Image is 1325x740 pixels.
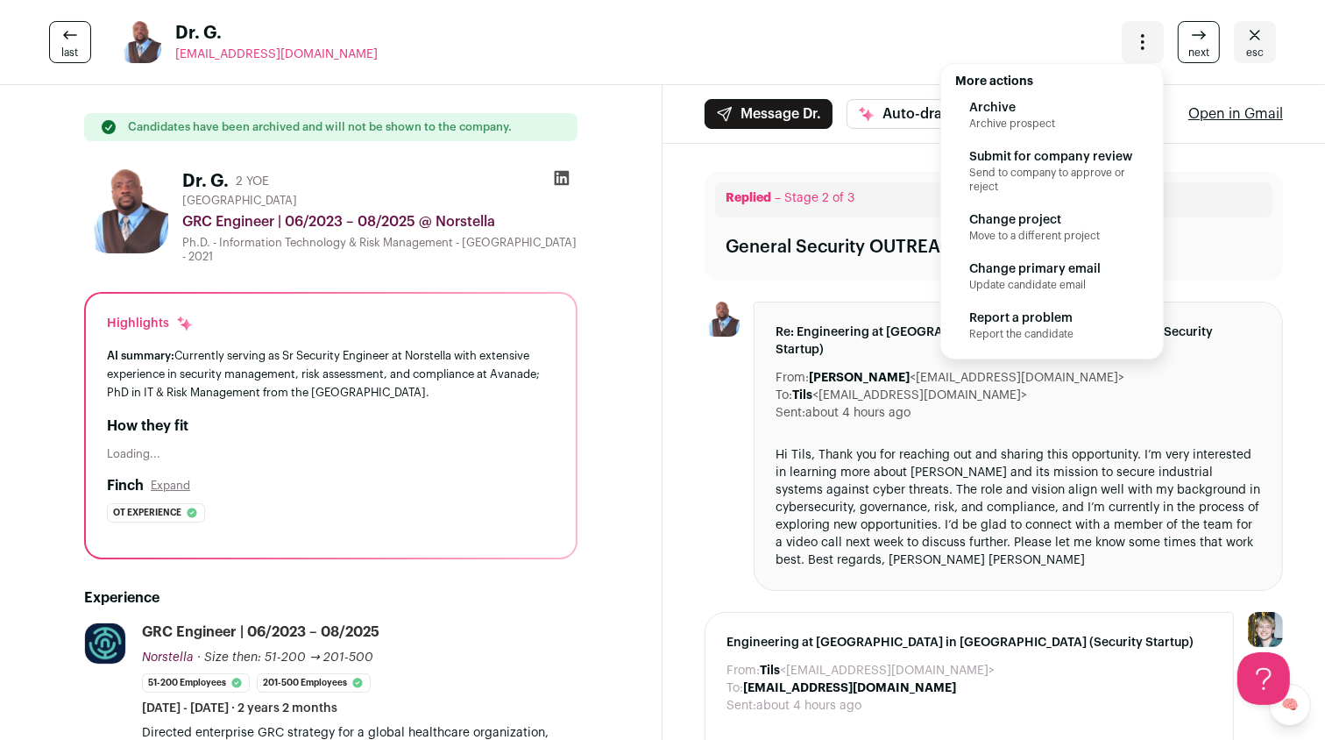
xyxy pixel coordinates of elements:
span: Archive [969,99,1135,117]
span: AI summary: [107,350,174,361]
span: Replied [726,192,771,204]
div: Ph.D. - Information Technology & Risk Management - [GEOGRAPHIC_DATA] - 2021 [182,236,577,264]
span: Engineering at [GEOGRAPHIC_DATA] in [GEOGRAPHIC_DATA] (Security Startup) [726,634,1212,651]
a: Report a problem [969,310,1135,341]
h2: How they fit [107,416,555,437]
a: Open in Gmail [1188,103,1283,125]
b: [EMAIL_ADDRESS][DOMAIN_NAME] [743,682,956,694]
span: Re: Engineering at [GEOGRAPHIC_DATA] in [GEOGRAPHIC_DATA] (Security Startup) [776,324,1261,359]
span: · Size then: 51-200 → 201-500 [197,651,373,664]
span: Norstella [142,651,194,664]
span: Dr. G. [175,21,378,46]
dd: about 4 hours ago [805,404,910,422]
span: last [62,46,79,60]
span: [GEOGRAPHIC_DATA] [182,194,297,208]
button: Submit for company review Send to company to approve or reject [969,148,1135,194]
span: Change project [969,211,1100,229]
dt: From: [776,369,809,387]
span: [DATE] - [DATE] · 2 years 2 months [142,700,337,717]
dd: about 4 hours ago [756,697,861,715]
div: Hi Tils, Thank you for reaching out and sharing this opportunity. I’m very interested in learning... [776,446,1261,569]
span: Send to company to approve or reject [969,166,1135,194]
div: GRC Engineer | 06/2023 – 08/2025 @ Norstella [182,211,577,232]
span: – [775,192,781,204]
img: ce71e397ec935a3b9a4e4881ca86a4bcc31ee6568d13e0da8f6a467ef7a7f67f.jpg [119,21,161,63]
span: Ot experience [113,504,181,522]
a: Close [1234,21,1276,63]
img: ce71e397ec935a3b9a4e4881ca86a4bcc31ee6568d13e0da8f6a467ef7a7f67f.jpg [84,169,168,253]
button: Expand [151,479,190,493]
div: 2 YOE [236,173,269,190]
button: Open dropdown [1122,21,1164,63]
h1: Dr. G. [182,169,229,194]
dt: To: [776,387,792,404]
span: Change primary email [969,260,1135,278]
button: Archive Archive prospect [969,99,1135,131]
img: 82064e058453c351a1dca23f53b7b53dc2c01ad57eef068cba6bc708c64df395.jpg [85,623,125,664]
dt: Sent: [776,404,805,422]
b: Tils [792,389,812,402]
span: Stage 2 of 3 [784,192,854,204]
span: Move to a different project [969,229,1100,243]
dt: Sent: [726,697,756,715]
span: next [1188,46,1209,60]
span: More actions [955,75,1033,88]
dt: To: [726,680,743,697]
span: Archive prospect [969,117,1135,131]
span: esc [1246,46,1264,60]
div: GRC Engineer | 06/2023 – 08/2025 [142,623,379,642]
button: Message Dr. [705,99,833,129]
span: [EMAIL_ADDRESS][DOMAIN_NAME] [175,48,378,60]
div: Loading... [107,447,555,461]
dd: <[EMAIL_ADDRESS][DOMAIN_NAME]> [792,387,1027,404]
div: General Security OUTREACH - V1 as Tils [726,235,1055,260]
dd: <[EMAIL_ADDRESS][DOMAIN_NAME]> [760,662,995,680]
button: Auto-draft reply [847,99,1001,129]
div: Highlights [107,315,194,332]
button: Change project Move to a different project [969,211,1100,243]
h2: Experience [84,587,577,608]
b: Tils [760,665,780,677]
div: Currently serving as Sr Security Engineer at Norstella with extensive experience in security mana... [107,346,555,402]
dd: <[EMAIL_ADDRESS][DOMAIN_NAME]> [809,369,1124,387]
a: [EMAIL_ADDRESS][DOMAIN_NAME] [175,46,378,63]
a: 🧠 [1269,684,1311,726]
a: Change primary email Update candidate email [969,260,1135,292]
a: next [1178,21,1220,63]
span: Report the candidate [969,327,1135,341]
dt: From: [726,662,760,680]
span: Submit for company review [969,148,1135,166]
h2: Finch [107,475,144,496]
p: Candidates have been archived and will not be shown to the company. [128,120,512,134]
iframe: Help Scout Beacon - Open [1237,652,1290,705]
span: Update candidate email [969,278,1135,292]
b: [PERSON_NAME] [809,372,910,384]
li: 51-200 employees [142,673,250,693]
li: 201-500 employees [257,673,371,693]
img: ce71e397ec935a3b9a4e4881ca86a4bcc31ee6568d13e0da8f6a467ef7a7f67f.jpg [705,302,740,337]
a: last [49,21,91,63]
span: Report a problem [969,310,1135,327]
img: 6494470-medium_jpg [1248,612,1283,647]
